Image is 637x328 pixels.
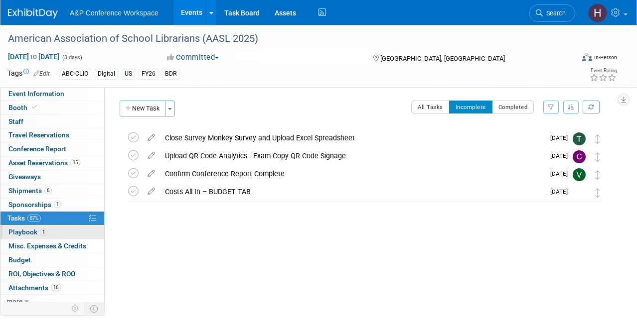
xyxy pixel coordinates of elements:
i: Move task [595,188,600,198]
a: ROI, Objectives & ROO [0,267,104,281]
span: Shipments [8,187,52,195]
a: Staff [0,115,104,128]
span: 1 [54,201,61,208]
span: Staff [8,117,23,125]
a: more [0,295,104,308]
span: Playbook [8,228,47,236]
a: Conference Report [0,142,104,156]
span: Search [543,9,566,17]
a: Sponsorships1 [0,198,104,212]
div: In-Person [594,54,617,61]
a: Tasks87% [0,212,104,225]
div: BDR [162,69,180,79]
span: [DATE] [550,170,573,177]
button: Committed [163,52,223,63]
span: Sponsorships [8,201,61,209]
span: [GEOGRAPHIC_DATA], [GEOGRAPHIC_DATA] [380,55,505,62]
span: Giveaways [8,173,41,181]
a: Playbook1 [0,225,104,239]
img: ExhibitDay [8,8,58,18]
span: [DATE] [550,188,573,195]
span: 16 [51,284,61,291]
span: Misc. Expenses & Credits [8,242,86,250]
a: Giveaways [0,170,104,184]
img: Anne Weston [573,186,586,199]
a: Budget [0,253,104,267]
div: Close Survey Monkey Survey and Upload Excel Spreadsheet [160,129,544,146]
span: Booth [8,104,39,111]
span: Conference Report [8,145,66,153]
span: [DATE] [550,134,573,141]
button: New Task [120,101,165,116]
a: Booth [0,101,104,114]
span: [DATE] [DATE] [7,52,60,61]
a: Shipments6 [0,184,104,198]
a: Misc. Expenses & Credits [0,239,104,253]
i: Move task [595,134,600,144]
a: Asset Reservations15 [0,156,104,170]
span: more [6,297,22,305]
span: 6 [44,187,52,194]
img: Format-Inperson.png [582,53,592,61]
i: Move task [595,170,600,180]
a: Search [529,4,575,22]
span: 1 [40,228,47,236]
img: Veronica Dove [573,168,586,181]
button: Completed [492,101,534,113]
span: Budget [8,256,31,264]
a: Refresh [583,101,600,113]
div: US [122,69,135,79]
a: Attachments16 [0,281,104,295]
div: Event Format [528,52,617,67]
img: Hannah Siegel [588,3,607,22]
span: Event Information [8,90,64,98]
div: ABC-CLIO [59,69,91,79]
span: [DATE] [550,152,573,159]
button: All Tasks [411,101,450,113]
div: Upload QR Code Analytics - Exam Copy QR Code Signage [160,147,544,164]
button: Incomplete [449,101,492,113]
a: Event Information [0,87,104,101]
span: 87% [27,215,41,222]
span: Asset Reservations [8,159,80,167]
div: FY26 [139,69,159,79]
td: Toggle Event Tabs [84,302,105,315]
span: ROI, Objectives & ROO [8,270,75,278]
span: 15 [70,159,80,166]
a: Edit [33,70,50,77]
i: Booth reservation complete [32,105,37,110]
a: edit [143,133,160,142]
span: to [29,53,38,61]
a: edit [143,169,160,178]
a: edit [143,187,160,196]
i: Move task [595,152,600,162]
div: Event Rating [590,68,617,73]
img: Christine Ritchlin [573,150,586,163]
a: Travel Reservations [0,128,104,142]
img: Taylor Thompson [573,132,586,145]
td: Personalize Event Tab Strip [67,302,84,315]
div: Costs All In – BUDGET TAB [160,183,544,200]
span: (3 days) [61,54,82,61]
span: A&P Conference Workspace [70,9,159,17]
td: Tags [7,68,50,80]
div: Digital [95,69,118,79]
span: Travel Reservations [8,131,69,139]
span: Attachments [8,284,61,292]
span: Tasks [7,214,41,222]
a: edit [143,151,160,160]
div: American Association of School Librarians (AASL 2025) [4,30,565,48]
div: Confirm Conference Report Complete [160,165,544,182]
